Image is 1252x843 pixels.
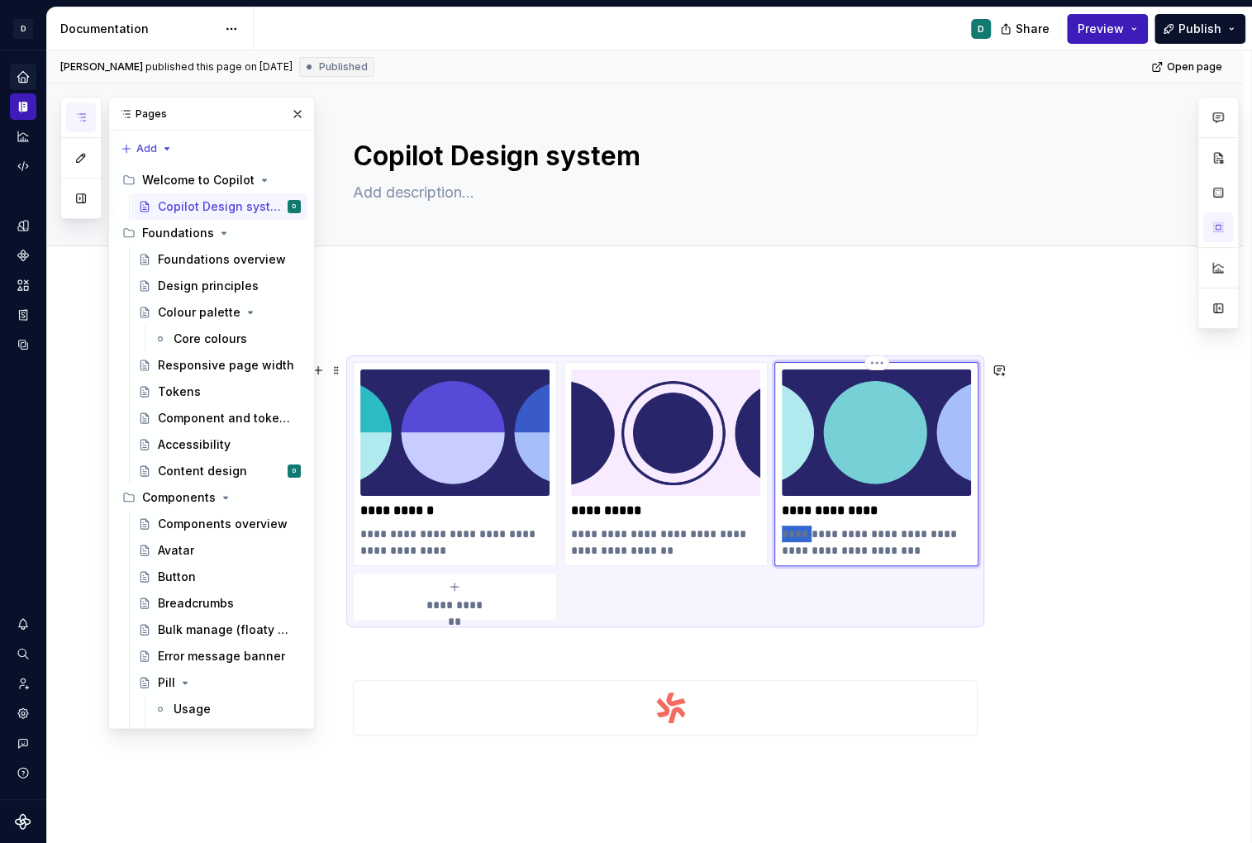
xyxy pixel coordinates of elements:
a: Analytics [10,123,36,150]
a: Copilot Design systemD [131,193,307,220]
div: Foundations [142,225,214,241]
textarea: Copilot Design system [350,136,974,176]
a: Error message banner [131,643,307,669]
a: Foundations overview [131,246,307,273]
a: Storybook stories [10,302,36,328]
span: Preview [1078,21,1124,37]
span: [PERSON_NAME] [60,60,143,74]
img: a3f1f2ad-663e-4304-aaac-ead639a49162.png [782,369,971,496]
a: Breadcrumbs [131,590,307,617]
a: Component and token lifecycle [131,405,307,431]
button: Contact support [10,730,36,756]
a: Core colours [147,326,307,352]
a: Invite team [10,670,36,697]
a: Tokens [131,379,307,405]
div: Colour palette [158,304,240,321]
div: Component and token lifecycle [158,410,294,426]
button: Publish [1154,14,1245,44]
div: D [13,19,33,39]
a: Button [131,564,307,590]
a: Usage [147,696,307,722]
button: Add [116,137,178,160]
div: Responsive page width [158,357,294,374]
div: Content design [158,463,247,479]
span: Open page [1167,60,1222,74]
a: Open page [1146,55,1230,79]
div: Usage [174,701,211,717]
button: Search ⌘K [10,641,36,667]
div: Documentation [60,21,217,37]
a: Home [10,64,36,90]
span: Add [136,142,157,155]
button: D [3,11,43,46]
a: Settings [10,700,36,726]
img: e98de27a-8c5d-4b5c-8f51-cd64e0e5782c.png [354,681,977,735]
div: Tokens [158,383,201,400]
div: D [978,22,984,36]
div: Core colours [174,331,247,347]
button: Share [992,14,1060,44]
a: Components [10,242,36,269]
a: Design principles [131,273,307,299]
div: D [293,198,296,215]
a: Colour palette [131,299,307,326]
div: Foundations [116,220,307,246]
button: Preview [1067,14,1148,44]
span: Share [1016,21,1050,37]
a: Data sources [10,331,36,358]
span: Published [319,60,368,74]
div: Foundations overview [158,251,286,268]
div: Accessibility [158,436,231,453]
div: Avatar [158,542,194,559]
img: cdbc3c14-56e0-429f-8b8c-e9e6dbea5611.png [360,369,550,496]
a: Pill [131,669,307,696]
div: Breadcrumbs [158,595,234,612]
div: Button [158,569,196,585]
div: Error message banner [158,648,285,664]
span: Publish [1178,21,1221,37]
div: Copilot Design system [158,198,284,215]
div: Pages [109,98,314,131]
a: Bulk manage (floaty boi) [131,617,307,643]
div: Welcome to Copilot [142,172,255,188]
div: Pill [158,674,175,691]
div: Components overview [158,516,288,532]
a: Assets [10,272,36,298]
div: D [293,463,296,479]
div: Welcome to Copilot [116,167,307,193]
img: 82e6dfd3-dbc2-4c6c-9be3-edf307c9d0e7.png [571,369,760,496]
a: Code automation [10,153,36,179]
a: Content designD [131,458,307,484]
a: Avatar [131,537,307,564]
a: Documentation [10,93,36,120]
div: Components [116,484,307,511]
div: Bulk manage (floaty boi) [158,622,294,638]
div: Components [142,489,216,506]
div: published this page on [DATE] [145,60,293,74]
a: Accessibility [147,722,307,749]
div: Accessibility [174,727,246,744]
button: Notifications [10,611,36,637]
svg: Supernova Logo [15,813,31,830]
div: Design principles [158,278,259,294]
a: Responsive page width [131,352,307,379]
a: Design tokens [10,212,36,239]
a: Components overview [131,511,307,537]
a: Accessibility [131,431,307,458]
